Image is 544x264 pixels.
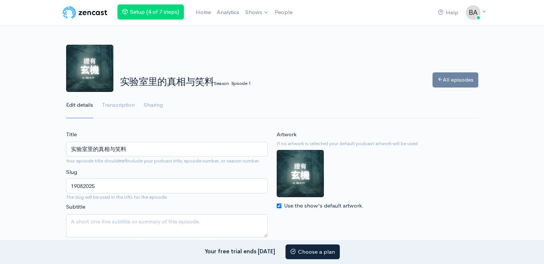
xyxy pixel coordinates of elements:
small: Your episode title should include your podcast title, episode number, or season number. [66,158,260,164]
a: Choose a plan [285,244,340,260]
a: Edit details [66,92,93,119]
small: No need to repeat the main title of the episode, it's best to add a little more context. [66,239,249,245]
small: If no artwork is selected your default podcast artwork will be used [277,140,478,147]
label: Use the show's default artwork. [284,202,364,210]
img: ZenCast Logo [62,5,109,20]
a: Help [435,5,461,21]
label: Title [66,130,77,139]
a: Sharing [144,92,163,119]
a: All episodes [432,72,478,88]
small: Episode 1 [231,80,250,86]
strong: Your free trial ends [DATE] [205,247,275,254]
a: Analytics [214,4,242,20]
a: People [272,4,295,20]
input: What is the episode's title? [66,142,268,157]
label: Artwork [277,130,297,139]
label: Subtitle [66,203,85,211]
label: Slug [66,168,77,176]
input: title-of-episode [66,178,268,193]
small: The slug will be used in the URL for the episode. [66,193,268,201]
img: ... [466,5,480,20]
a: Transcription [102,92,135,119]
small: Season [214,80,229,86]
a: Shows [242,4,272,21]
a: Home [193,4,214,20]
a: Setup (4 of 7 steps) [117,4,184,20]
h1: 实验室里的真相与笑料 [120,77,424,88]
strong: not [119,158,127,164]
